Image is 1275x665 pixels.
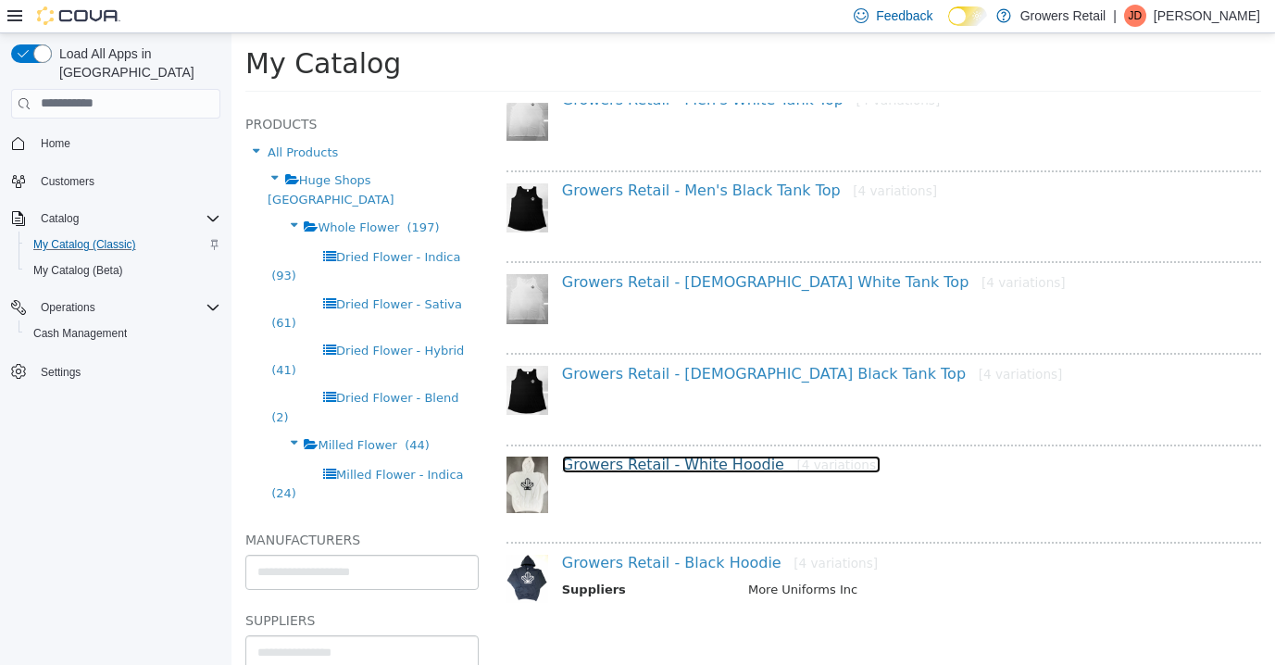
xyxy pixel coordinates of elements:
[14,14,169,46] span: My Catalog
[40,330,65,344] span: (41)
[1129,5,1143,27] span: JD
[33,169,220,193] span: Customers
[503,547,1020,571] td: More Uniforms Inc
[747,333,831,348] small: [4 variations]
[1113,5,1117,27] p: |
[19,257,228,283] button: My Catalog (Beta)
[621,150,706,165] small: [4 variations]
[33,207,220,230] span: Catalog
[1020,5,1106,27] p: Growers Retail
[41,365,81,380] span: Settings
[331,422,650,440] a: Growers Retail - White Hoodie[4 variations]
[1124,5,1146,27] div: Jodi Duke
[26,259,131,282] a: My Catalog (Beta)
[4,358,228,384] button: Settings
[275,521,317,570] img: 150
[26,322,134,345] a: Cash Management
[4,130,228,157] button: Home
[11,122,220,433] nav: Complex example
[566,424,650,439] small: [4 variations]
[331,547,503,571] th: Suppliers
[33,170,102,193] a: Customers
[40,377,56,391] span: (2)
[33,207,86,230] button: Catalog
[105,264,231,278] span: Dried Flower - Sativa
[19,232,228,257] button: My Catalog (Classic)
[275,423,317,479] img: 150
[331,240,834,257] a: Growers Retail - [DEMOGRAPHIC_DATA] White Tank Top[4 variations]
[36,140,163,172] span: Huge Shops [GEOGRAPHIC_DATA]
[105,358,227,371] span: Dried Flower - Blend
[948,26,949,27] span: Dark Mode
[4,168,228,194] button: Customers
[40,282,65,296] span: (61)
[33,237,136,252] span: My Catalog (Classic)
[331,332,831,349] a: Growers Retail - [DEMOGRAPHIC_DATA] Black Tank Top[4 variations]
[275,241,317,291] img: 150
[33,359,220,383] span: Settings
[275,58,317,108] img: 150
[19,320,228,346] button: Cash Management
[33,326,127,341] span: Cash Management
[105,217,229,231] span: Dried Flower - Indica
[41,136,70,151] span: Home
[948,6,987,26] input: Dark Mode
[105,434,231,448] span: Milled Flower - Indica
[173,405,198,419] span: (44)
[275,150,317,199] img: 150
[37,6,120,25] img: Cova
[562,522,646,537] small: [4 variations]
[14,576,247,598] h5: Suppliers
[624,59,708,74] small: [4 variations]
[33,296,103,319] button: Operations
[26,322,220,345] span: Cash Management
[14,80,247,102] h5: Products
[331,148,706,166] a: Growers Retail - Men's Black Tank Top[4 variations]
[41,211,79,226] span: Catalog
[41,174,94,189] span: Customers
[331,57,709,75] a: Growers Retail - Men's White Tank Top[4 variations]
[33,361,88,383] a: Settings
[52,44,220,82] span: Load All Apps in [GEOGRAPHIC_DATA]
[33,132,220,155] span: Home
[275,332,317,382] img: 150
[176,187,208,201] span: (197)
[40,453,65,467] span: (24)
[40,235,65,249] span: (93)
[86,405,165,419] span: Milled Flower
[26,259,220,282] span: My Catalog (Beta)
[26,233,144,256] a: My Catalog (Classic)
[86,187,168,201] span: Whole Flower
[36,112,106,126] span: All Products
[4,206,228,232] button: Catalog
[33,296,220,319] span: Operations
[14,496,247,518] h5: Manufacturers
[876,6,932,25] span: Feedback
[26,233,220,256] span: My Catalog (Classic)
[41,300,95,315] span: Operations
[4,295,228,320] button: Operations
[1154,5,1260,27] p: [PERSON_NAME]
[750,242,834,257] small: [4 variations]
[33,132,78,155] a: Home
[33,263,123,278] span: My Catalog (Beta)
[105,310,232,324] span: Dried Flower - Hybrid
[331,521,646,538] a: Growers Retail - Black Hoodie[4 variations]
